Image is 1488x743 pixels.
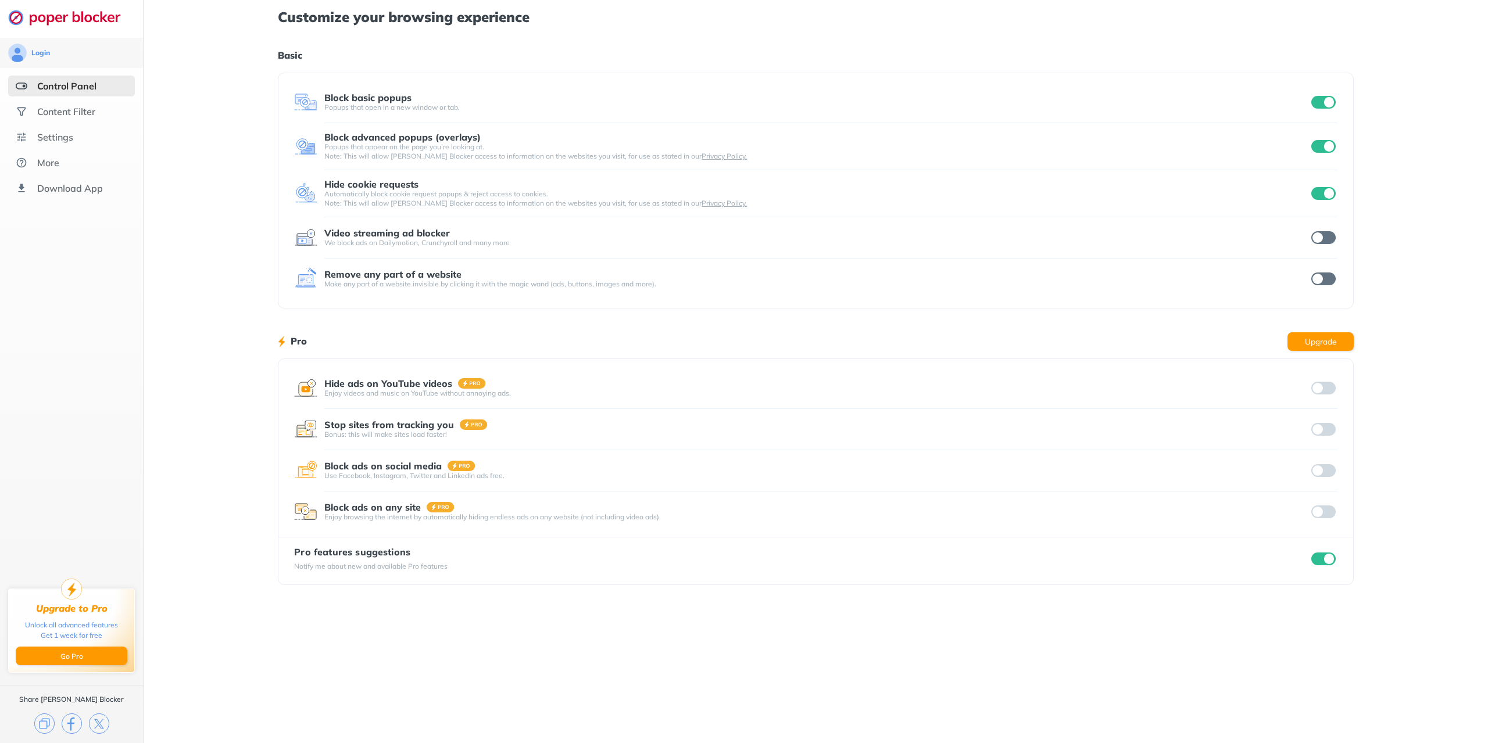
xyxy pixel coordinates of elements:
img: feature icon [294,91,317,114]
img: feature icon [294,459,317,482]
img: pro-badge.svg [427,502,455,512]
h1: Pro [291,333,307,349]
img: about.svg [16,157,27,168]
img: feature icon [294,500,317,523]
div: Unlock all advanced features [25,620,118,630]
button: Upgrade [1287,332,1354,351]
img: features-selected.svg [16,80,27,92]
div: Download App [37,182,103,194]
div: Hide ads on YouTube videos [324,378,452,389]
img: feature icon [294,135,317,158]
div: Hide cookie requests [324,179,419,189]
button: Go Pro [16,647,127,665]
div: Share [PERSON_NAME] Blocker [19,695,124,704]
div: Block ads on social media [324,461,442,471]
div: Settings [37,131,73,143]
img: logo-webpage.svg [8,9,133,26]
div: Get 1 week for free [41,630,102,641]
div: Video streaming ad blocker [324,228,450,238]
img: social.svg [16,106,27,117]
a: Privacy Policy. [702,152,747,160]
h1: Basic [278,48,1353,63]
img: feature icon [294,267,317,290]
div: Block basic popups [324,92,412,103]
div: Pro features suggestions [294,547,448,557]
img: upgrade-to-pro.svg [61,579,82,600]
h1: Customize your browsing experience [278,9,1353,24]
img: feature icon [294,376,317,400]
div: Login [31,48,50,58]
div: Control Panel [37,80,96,92]
img: pro-badge.svg [458,378,486,389]
div: Use Facebook, Instagram, Twitter and LinkedIn ads free. [324,471,1309,480]
div: Enjoy videos and music on YouTube without annoying ads. [324,389,1309,398]
div: More [37,157,59,168]
div: Bonus: this will make sites load faster! [324,430,1309,439]
div: Enjoy browsing the internet by automatically hiding endless ads on any website (not including vid... [324,512,1309,522]
img: x.svg [89,713,109,734]
img: facebook.svg [62,713,82,734]
img: settings.svg [16,131,27,143]
img: feature icon [294,182,317,205]
img: copy.svg [34,713,55,734]
img: avatar.svg [8,44,27,62]
div: Make any part of a website invisible by clicking it with the magic wand (ads, buttons, images and... [324,279,1309,289]
img: feature icon [294,418,317,441]
img: pro-badge.svg [448,461,475,471]
a: Privacy Policy. [702,199,747,207]
div: Stop sites from tracking you [324,419,454,430]
div: Block ads on any site [324,502,421,512]
img: lighting bolt [278,335,285,349]
img: feature icon [294,226,317,249]
div: Automatically block cookie request popups & reject access to cookies. Note: This will allow [PERS... [324,189,1309,208]
div: Block advanced popups (overlays) [324,132,481,142]
div: Popups that open in a new window or tab. [324,103,1309,112]
div: Popups that appear on the page you’re looking at. Note: This will allow [PERSON_NAME] Blocker acc... [324,142,1309,161]
div: We block ads on Dailymotion, Crunchyroll and many more [324,238,1309,247]
div: Notify me about new and available Pro features [294,562,448,571]
div: Upgrade to Pro [36,603,108,614]
div: Remove any part of a website [324,269,462,279]
img: download-app.svg [16,182,27,194]
img: pro-badge.svg [460,419,488,430]
div: Content Filter [37,106,95,117]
